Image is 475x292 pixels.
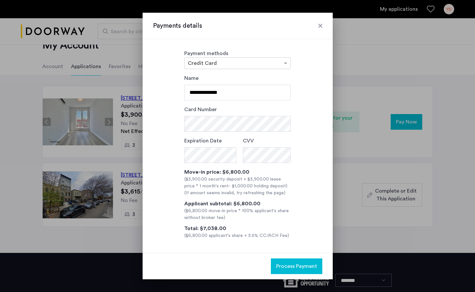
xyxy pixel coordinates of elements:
[184,232,291,239] div: ($6,800.00 applicant's share + 3.5% CC/ACH Fee)
[184,190,291,197] div: (If amount seems invalid, try refreshing the page)
[184,200,291,208] div: Applicant subtotal: $6,800.00
[184,168,291,176] div: Move-in price: $6,800.00
[184,208,291,221] div: ($6,800.00 move-in price * 100% applicant's share without broker fee)
[271,258,322,274] button: button
[184,106,217,113] label: Card Number
[243,137,254,145] label: CVV
[229,184,286,188] span: - $1,000.00 holding deposit
[184,51,228,56] label: Payment methods
[184,176,291,190] div: ($3,900.00 security deposit + $3,900.00 lease price * 1 month's rent )
[184,226,226,231] span: Total: $7,038.00
[276,262,317,270] span: Process Payment
[153,21,322,30] h3: Payments details
[184,137,222,145] label: Expiration Date
[184,74,199,82] label: Name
